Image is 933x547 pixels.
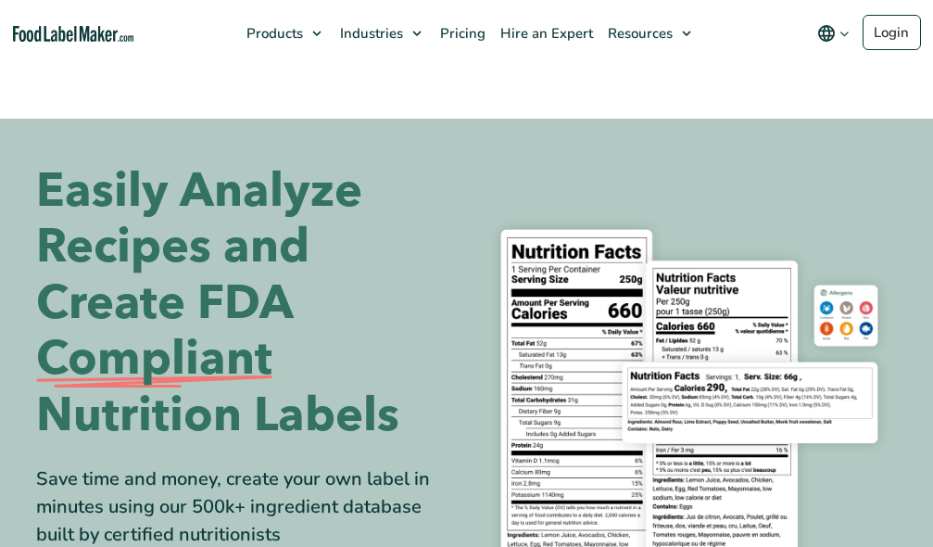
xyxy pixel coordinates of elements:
h1: Easily Analyze Recipes and Create FDA Nutrition Labels [36,163,453,443]
span: Industries [334,24,405,43]
span: Hire an Expert [495,24,595,43]
a: Login [863,15,921,50]
span: Resources [602,24,675,43]
span: Compliant [36,331,272,387]
span: Pricing [435,24,487,43]
span: Products [241,24,305,43]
